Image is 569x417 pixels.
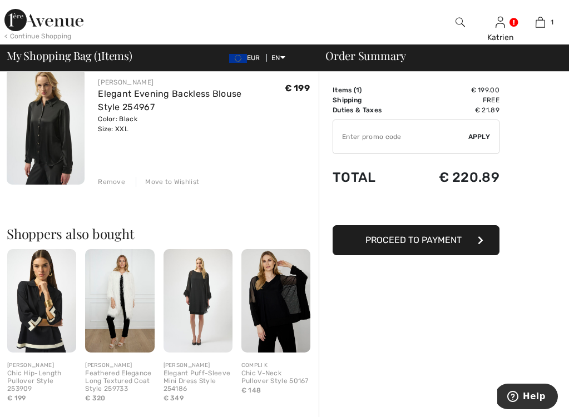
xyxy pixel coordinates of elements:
[85,370,154,393] div: Feathered Elegance Long Textured Coat Style 259733
[312,50,562,61] div: Order Summary
[136,177,199,187] div: Move to Wishlist
[468,132,491,142] span: Apply
[98,77,284,87] div: [PERSON_NAME]
[7,249,76,353] img: Chic Hip-Length Pullover Style 253909
[456,16,465,29] img: search the website
[241,370,310,385] div: Chic V-Neck Pullover Style 50167
[536,16,545,29] img: My Bag
[407,105,499,115] td: € 21.89
[496,17,505,27] a: Sign In
[333,105,407,115] td: Duties & Taxes
[164,249,232,353] img: Elegant Puff-Sleeve Mini Dress Style 254186
[356,86,359,94] span: 1
[333,225,499,255] button: Proceed to Payment
[241,361,310,370] div: COMPLI K
[85,249,154,353] img: Feathered Elegance Long Textured Coat Style 259733
[7,68,85,185] img: Elegant Evening Backless Blouse Style 254967
[497,384,558,411] iframe: Opens a widget where you can find more information
[164,370,232,393] div: Elegant Puff-Sleeve Mini Dress Style 254186
[98,177,125,187] div: Remove
[164,361,232,370] div: [PERSON_NAME]
[7,227,319,240] h2: Shoppers also bought
[229,54,265,62] span: EUR
[365,235,462,245] span: Proceed to Payment
[241,249,310,353] img: Chic V-Neck Pullover Style 50167
[333,95,407,105] td: Shipping
[85,394,106,402] span: € 320
[85,361,154,370] div: [PERSON_NAME]
[521,16,560,29] a: 1
[229,54,247,63] img: Euro
[333,120,468,153] input: Promo code
[7,361,76,370] div: [PERSON_NAME]
[285,83,310,93] span: € 199
[97,47,101,62] span: 1
[4,31,72,41] div: < Continue Shopping
[407,85,499,95] td: € 199.00
[271,54,285,62] span: EN
[7,370,76,393] div: Chic Hip-Length Pullover Style 253909
[7,50,132,61] span: My Shopping Bag ( Items)
[98,88,241,112] a: Elegant Evening Backless Blouse Style 254967
[496,16,505,29] img: My Info
[4,9,83,31] img: 1ère Avenue
[164,394,184,402] span: € 349
[98,114,284,134] div: Color: Black Size: XXL
[481,32,520,43] div: Katrien
[407,158,499,196] td: € 220.89
[7,394,26,402] span: € 199
[241,386,261,394] span: € 148
[551,17,553,27] span: 1
[333,158,407,196] td: Total
[333,196,499,221] iframe: PayPal
[333,85,407,95] td: Items ( )
[407,95,499,105] td: Free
